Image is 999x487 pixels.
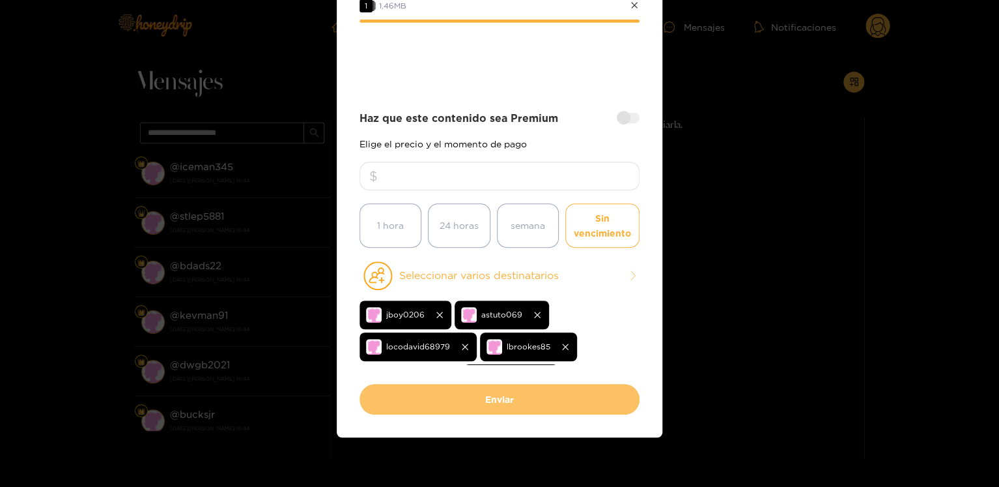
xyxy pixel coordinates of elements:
[366,307,382,323] img: no-avatar.png
[359,139,527,149] font: Elige el precio y el momento de pago
[565,203,640,248] button: Sin vencimiento
[366,339,382,355] img: no-avatar.png
[359,112,558,124] font: Haz que este contenido sea Premium
[481,310,522,319] font: astuto069
[379,1,394,10] font: 1,46
[485,394,514,404] font: Enviar
[399,269,559,281] font: Seleccionar varios destinatarios
[574,213,631,238] font: Sin vencimiento
[386,310,425,319] font: jboy0206
[365,1,367,10] font: 1
[359,384,640,415] button: Enviar
[497,203,559,248] button: semana
[461,307,477,323] img: no-avatar.png
[511,220,545,230] font: semana
[428,203,490,248] button: 24 horas
[359,261,640,291] button: Seleccionar varios destinatarios
[386,342,450,351] font: locodavid68979
[394,1,406,10] font: MB
[377,220,404,230] font: 1 hora
[486,339,502,355] img: no-avatar.png
[359,203,421,248] button: 1 hora
[507,342,550,351] font: lbrookes85
[440,220,479,230] font: 24 horas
